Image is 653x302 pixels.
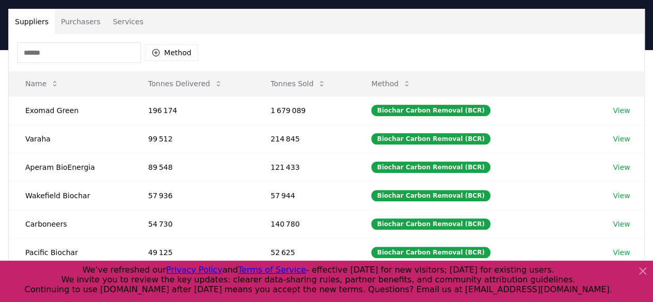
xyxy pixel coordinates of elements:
[132,153,254,181] td: 89 548
[9,9,55,34] button: Suppliers
[9,210,132,238] td: Carboneers
[254,210,355,238] td: 140 780
[254,153,355,181] td: 121 433
[613,219,630,229] a: View
[613,105,630,116] a: View
[9,153,132,181] td: Aperam BioEnergia
[17,73,67,94] button: Name
[371,105,490,116] div: Biochar Carbon Removal (BCR)
[363,73,419,94] button: Method
[145,44,198,61] button: Method
[9,181,132,210] td: Wakefield Biochar
[55,9,107,34] button: Purchasers
[371,190,490,201] div: Biochar Carbon Removal (BCR)
[371,218,490,230] div: Biochar Carbon Removal (BCR)
[371,162,490,173] div: Biochar Carbon Removal (BCR)
[371,247,490,258] div: Biochar Carbon Removal (BCR)
[107,9,150,34] button: Services
[140,73,231,94] button: Tonnes Delivered
[613,162,630,172] a: View
[9,238,132,266] td: Pacific Biochar
[9,124,132,153] td: Varaha
[613,190,630,201] a: View
[254,181,355,210] td: 57 944
[371,133,490,145] div: Biochar Carbon Removal (BCR)
[132,124,254,153] td: 99 512
[262,73,334,94] button: Tonnes Sold
[254,96,355,124] td: 1 679 089
[9,96,132,124] td: Exomad Green
[254,124,355,153] td: 214 845
[613,247,630,258] a: View
[132,181,254,210] td: 57 936
[132,238,254,266] td: 49 125
[132,96,254,124] td: 196 174
[132,210,254,238] td: 54 730
[613,134,630,144] a: View
[254,238,355,266] td: 52 625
